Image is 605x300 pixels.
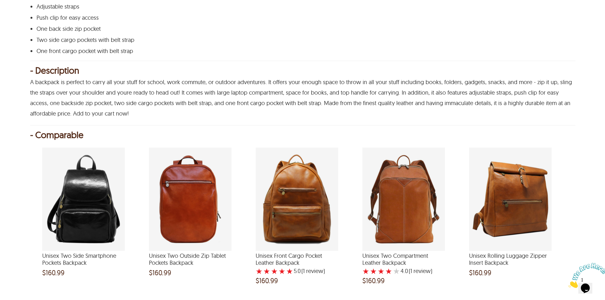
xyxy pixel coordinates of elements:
[362,268,369,274] label: 1 rating
[256,252,338,266] span: Unisex Front Cargo Pocket Leather Backpack
[30,132,575,138] div: - Comparable
[149,247,232,276] a: Unisex Two Outside Zip Tablet Pockets Backpack and a price of $160.99
[469,252,552,266] span: Unisex Rolling Luggage Zipper Insert Backpack
[149,270,171,276] span: $160.99
[301,268,325,274] span: )
[400,268,408,274] label: 4.0
[393,268,400,274] label: 5 rating
[42,270,64,276] span: $160.99
[385,268,392,274] label: 4 rating
[37,3,567,10] p: Adjustable straps
[409,268,432,274] span: )
[362,252,445,266] span: Unisex Two Compartment Leather Backpack
[469,247,552,276] a: Unisex Rolling Luggage Zipper Insert Backpack and a price of $160.99
[301,268,305,274] span: (1
[412,268,431,274] span: review
[37,15,567,21] p: Push clip for easy access
[279,268,286,274] label: 4 rating
[263,268,270,274] label: 2 rating
[370,268,377,274] label: 2 rating
[42,247,125,276] a: Unisex Two Side Smartphone Pockets Backpack and a price of $160.99
[566,260,605,290] iframe: chat widget
[271,268,278,274] label: 3 rating
[37,37,567,43] p: Two side cargo pockets with belt strap
[362,247,445,283] a: Unisex Two Compartment Leather Backpack with a 4 Star Rating 1 Product Review and a price of $160.99
[37,26,567,32] p: One back side zip pocket
[362,277,385,284] span: $160.99
[30,78,572,117] span: A backpack is perfect to carry all your stuff for school, work commute, or outdoor adventures. It...
[469,270,491,276] span: $160.99
[305,268,323,274] span: review
[42,252,125,266] span: Unisex Two Side Smartphone Pockets Backpack
[256,268,263,274] label: 1 rating
[378,268,385,274] label: 3 rating
[3,3,42,28] img: Chat attention grabber
[409,268,412,274] span: (1
[256,247,338,283] a: Unisex Front Cargo Pocket Leather Backpack with a 5 Star Rating 1 Product Review and a price of $...
[286,268,293,274] label: 5 rating
[37,48,567,54] p: One front cargo pocket with belt strap
[294,268,301,274] label: 5.0
[149,252,232,266] span: Unisex Two Outside Zip Tablet Pockets Backpack
[30,67,575,74] div: - Description
[3,3,5,8] span: 1
[256,277,278,284] span: $160.99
